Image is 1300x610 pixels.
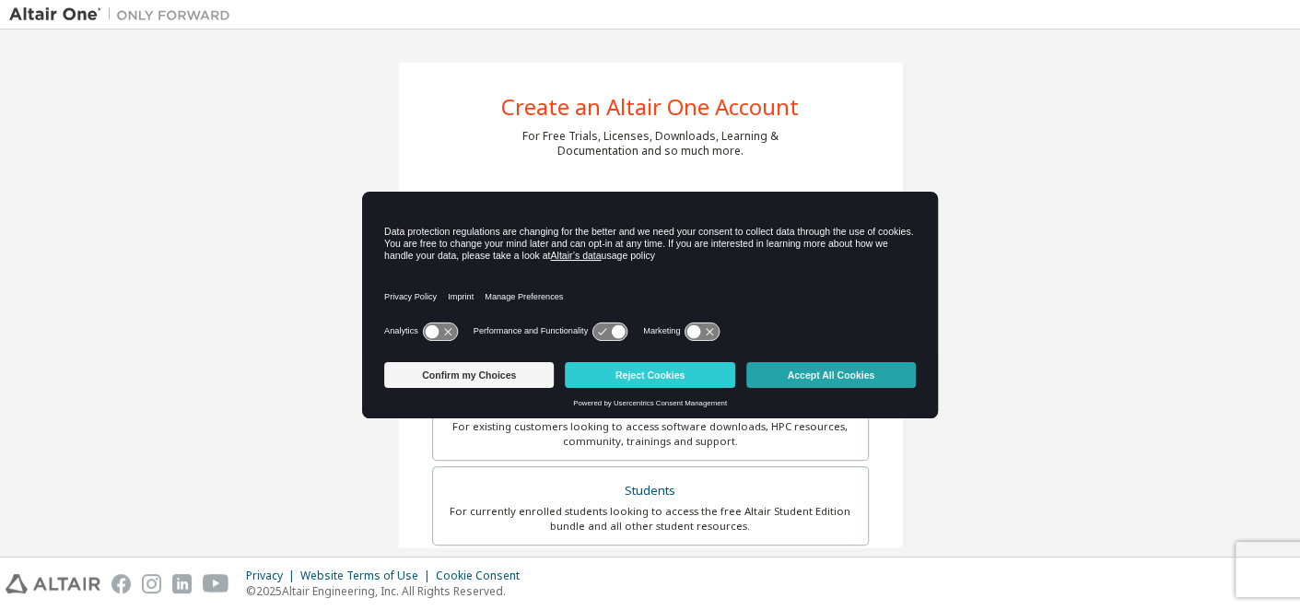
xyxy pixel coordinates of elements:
p: © 2025 Altair Engineering, Inc. All Rights Reserved. [246,583,531,599]
img: instagram.svg [142,574,161,593]
div: For Free Trials, Licenses, Downloads, Learning & Documentation and so much more. [522,129,779,158]
div: Website Terms of Use [300,569,436,583]
div: For existing customers looking to access software downloads, HPC resources, community, trainings ... [444,419,857,449]
div: Cookie Consent [436,569,531,583]
img: Altair One [9,6,240,24]
img: youtube.svg [203,574,229,593]
div: For currently enrolled students looking to access the free Altair Student Edition bundle and all ... [444,504,857,534]
img: altair_logo.svg [6,574,100,593]
img: linkedin.svg [172,574,192,593]
div: Create an Altair One Account [501,96,799,118]
div: Students [444,478,857,504]
img: facebook.svg [111,574,131,593]
div: Privacy [246,569,300,583]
